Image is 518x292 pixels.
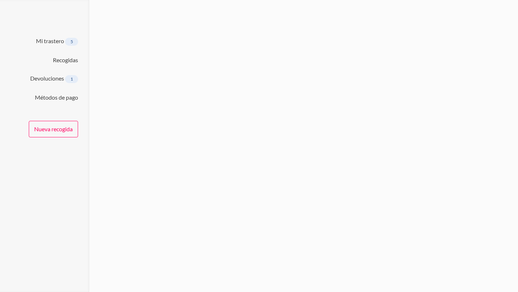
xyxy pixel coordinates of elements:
a: Métodos de pago [35,94,78,101]
a: Mi trastero [36,37,64,44]
a: Devoluciones [30,75,64,82]
span: 1 [65,75,78,83]
a: Nueva recogida [29,121,78,137]
a: Recogidas [53,56,78,63]
span: 5 [65,38,78,46]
